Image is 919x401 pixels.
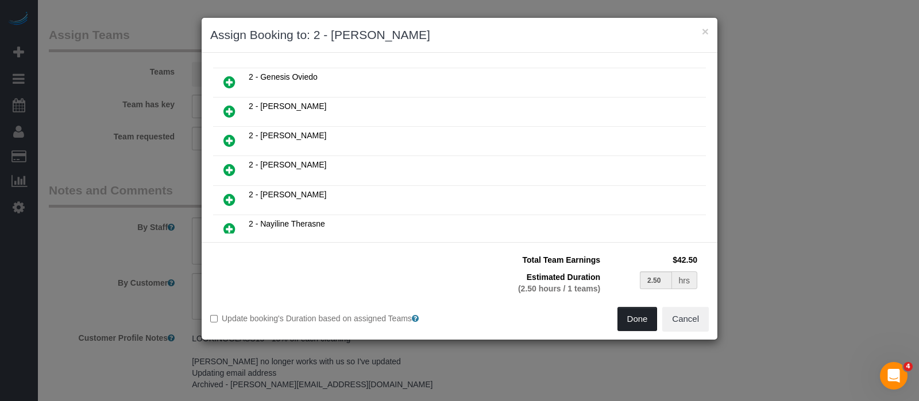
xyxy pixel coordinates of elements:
[249,190,326,199] span: 2 - [PERSON_NAME]
[672,271,697,289] div: hrs
[471,283,600,294] div: (2.50 hours / 1 teams)
[617,307,658,331] button: Done
[603,251,700,268] td: $42.50
[249,219,325,228] span: 2 - Nayiline Therasne
[210,313,451,324] label: Update booking's Duration based on assigned Teams
[527,272,600,282] span: Estimated Duration
[662,307,709,331] button: Cancel
[210,26,709,44] h3: Assign Booking to: 2 - [PERSON_NAME]
[903,362,913,371] span: 4
[468,251,603,268] td: Total Team Earnings
[210,315,218,322] input: Update booking's Duration based on assigned Teams
[249,72,318,81] span: 2 - Genesis Oviedo
[249,160,326,169] span: 2 - [PERSON_NAME]
[249,102,326,111] span: 2 - [PERSON_NAME]
[702,25,709,37] button: ×
[880,362,908,390] iframe: Intercom live chat
[249,131,326,140] span: 2 - [PERSON_NAME]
